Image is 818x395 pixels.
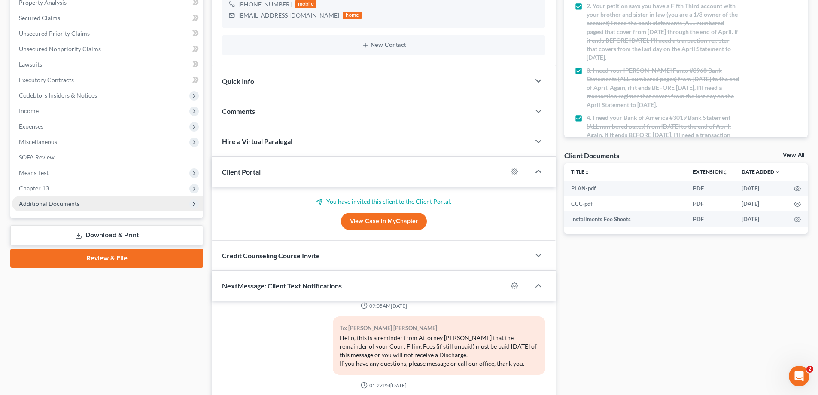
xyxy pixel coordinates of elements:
[735,196,787,211] td: [DATE]
[775,170,780,175] i: expand_more
[584,170,590,175] i: unfold_more
[19,184,49,192] span: Chapter 13
[686,181,735,196] td: PDF
[587,66,739,109] span: 3. I need your [PERSON_NAME] Fargo #3968 Bank Statements (ALL numbered pages) from [DATE] to the ...
[222,197,545,206] p: You have invited this client to the Client Portal.
[238,11,339,20] div: [EMAIL_ADDRESS][DOMAIN_NAME]
[806,366,813,373] span: 2
[564,211,686,227] td: Installments Fee Sheets
[564,151,619,160] div: Client Documents
[222,77,254,85] span: Quick Info
[19,200,79,207] span: Additional Documents
[693,168,728,175] a: Extensionunfold_more
[19,45,101,52] span: Unsecured Nonpriority Claims
[341,213,427,230] a: View Case in MyChapter
[686,211,735,227] td: PDF
[295,0,316,8] div: mobile
[12,72,203,88] a: Executory Contracts
[222,302,545,309] div: 09:05AM[DATE]
[587,2,739,62] span: 2. Your petition says you have a Fifth Third account with your brother and sister in law (you are...
[19,107,39,114] span: Income
[12,41,203,57] a: Unsecured Nonpriority Claims
[222,168,261,176] span: Client Portal
[229,42,538,49] button: New Contact
[735,211,787,227] td: [DATE]
[564,196,686,211] td: CCC-pdf
[587,113,739,156] span: 4. I need your Bank of America #3019 Bank Statement (ALL numbered pages) from [DATE] to the end o...
[12,10,203,26] a: Secured Claims
[222,137,292,145] span: Hire a Virtual Paralegal
[222,282,342,290] span: NextMessage: Client Text Notifications
[19,138,57,145] span: Miscellaneous
[723,170,728,175] i: unfold_more
[340,323,538,333] div: To: [PERSON_NAME] [PERSON_NAME]
[19,76,74,83] span: Executory Contracts
[222,382,545,389] div: 01:27PM[DATE]
[12,150,203,165] a: SOFA Review
[571,168,590,175] a: Titleunfold_more
[742,168,780,175] a: Date Added expand_more
[783,152,804,158] a: View All
[340,334,538,368] div: Hello, this is a reminder from Attorney [PERSON_NAME] that the remainder of your Court Filing Fee...
[686,196,735,211] td: PDF
[222,251,320,260] span: Credit Counseling Course Invite
[19,169,49,176] span: Means Test
[789,366,809,386] iframe: Intercom live chat
[19,92,97,99] span: Codebtors Insiders & Notices
[343,12,362,19] div: home
[222,107,255,115] span: Comments
[19,61,42,68] span: Lawsuits
[12,57,203,72] a: Lawsuits
[12,26,203,41] a: Unsecured Priority Claims
[735,181,787,196] td: [DATE]
[19,14,60,21] span: Secured Claims
[10,225,203,245] a: Download & Print
[19,30,90,37] span: Unsecured Priority Claims
[10,249,203,268] a: Review & File
[19,153,55,161] span: SOFA Review
[19,122,43,130] span: Expenses
[564,181,686,196] td: PLAN-pdf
